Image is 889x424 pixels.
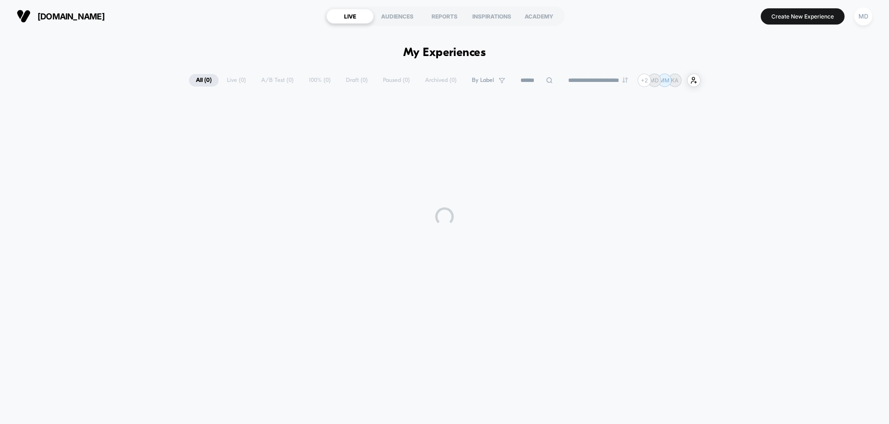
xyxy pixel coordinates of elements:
p: MM [659,77,670,84]
div: ACADEMY [515,9,563,24]
p: KA [671,77,678,84]
span: [DOMAIN_NAME] [38,12,105,21]
span: All ( 0 ) [189,74,219,87]
div: REPORTS [421,9,468,24]
button: Create New Experience [761,8,845,25]
div: AUDIENCES [374,9,421,24]
button: MD [851,7,875,26]
div: LIVE [326,9,374,24]
div: MD [854,7,872,25]
div: + 2 [638,74,651,87]
span: By Label [472,77,494,84]
h1: My Experiences [403,46,486,60]
button: [DOMAIN_NAME] [14,9,107,24]
img: Visually logo [17,9,31,23]
div: INSPIRATIONS [468,9,515,24]
p: MD [650,77,659,84]
img: end [622,77,628,83]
